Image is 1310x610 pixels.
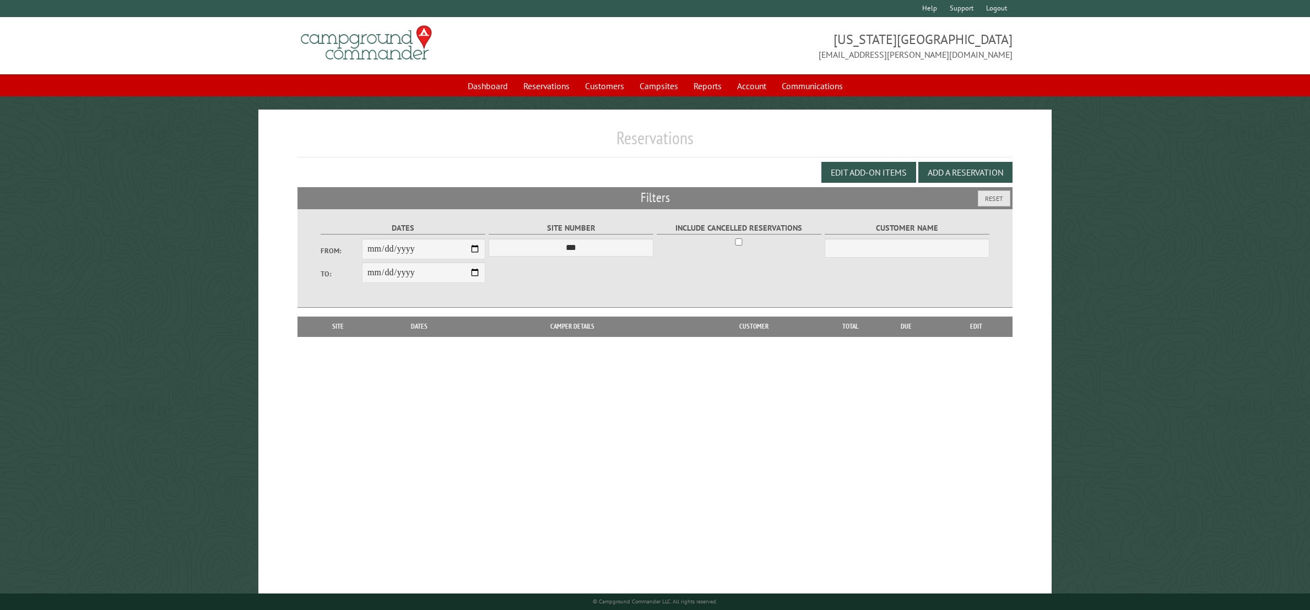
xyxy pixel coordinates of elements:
[730,75,773,96] a: Account
[657,222,821,235] label: Include Cancelled Reservations
[940,317,1013,336] th: Edit
[297,187,1012,208] h2: Filters
[918,162,1013,183] button: Add a Reservation
[978,190,1010,206] button: Reset
[489,222,653,235] label: Site Number
[321,246,362,256] label: From:
[825,222,989,235] label: Customer Name
[872,317,940,336] th: Due
[821,162,916,183] button: Edit Add-on Items
[578,75,631,96] a: Customers
[297,127,1012,157] h1: Reservations
[321,269,362,279] label: To:
[633,75,685,96] a: Campsites
[680,317,828,336] th: Customer
[687,75,728,96] a: Reports
[655,30,1013,61] span: [US_STATE][GEOGRAPHIC_DATA] [EMAIL_ADDRESS][PERSON_NAME][DOMAIN_NAME]
[303,317,373,336] th: Site
[775,75,849,96] a: Communications
[321,222,485,235] label: Dates
[373,317,465,336] th: Dates
[461,75,515,96] a: Dashboard
[465,317,680,336] th: Camper Details
[517,75,576,96] a: Reservations
[593,598,717,605] small: © Campground Commander LLC. All rights reserved.
[297,21,435,64] img: Campground Commander
[828,317,872,336] th: Total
